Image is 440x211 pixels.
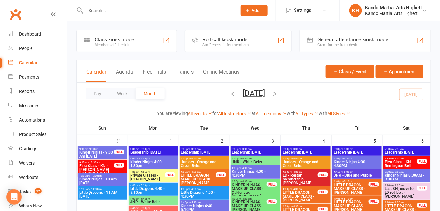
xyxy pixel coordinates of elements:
[385,187,418,198] span: Last KN, move to LD red belt - [PERSON_NAME]
[283,148,330,151] span: 3:00pm
[19,175,38,180] div: Workouts
[230,121,281,135] th: Wed
[95,37,134,43] div: Class kiosk mode
[385,157,418,160] span: 8:15am
[116,69,133,82] button: Agenda
[283,160,330,168] span: Juniors - Orange and Green Belts
[170,135,179,146] div: 1
[8,27,67,41] a: Dashboard
[157,111,188,116] strong: You are viewing
[179,121,230,135] th: Tue
[283,173,318,185] span: LD - Restart membership - [PERSON_NAME]
[181,171,216,173] span: 4:00pm
[292,157,303,160] span: - 4:45pm
[241,148,252,151] span: - 3:30pm
[181,191,228,198] span: Little Dragons 4:00 - 4:30PM
[130,207,177,210] span: 5:45pm
[349,4,362,17] div: KH
[385,148,429,151] span: 7:00am
[369,199,379,204] div: FULL
[283,191,318,202] span: LITTLE DRAGON MAKE UP CLASS - [PERSON_NAME]
[334,151,380,154] span: Leadership [DATE]
[130,160,177,168] span: Kinder Ninjas 4:00 - 4:30pm
[165,172,175,177] div: FULL
[417,203,427,208] div: FULL
[203,69,239,82] button: Online Meetings
[130,148,177,151] span: 3:00pm
[272,135,280,146] div: 3
[334,183,369,194] span: LITTLE DRAGON MAKE UP CLASS - [PERSON_NAME]
[116,135,128,146] div: 31
[190,148,201,151] span: - 3:30pm
[267,199,277,204] div: FULL
[19,32,41,37] div: Dashboard
[326,65,374,78] button: Class / Event
[79,151,114,158] span: Kinder Ninjas - 9:00 Am [DATE]
[130,171,165,173] span: 4:30pm
[79,177,126,185] span: Kinder Ninjas - 10 Am [DATE]
[287,111,295,116] strong: with
[292,205,303,208] span: - 4:30pm
[130,184,177,187] span: 4:40pm
[369,182,379,187] div: FULL
[139,148,150,151] span: - 3:30pm
[8,6,24,22] a: Clubworx
[84,6,232,15] input: Search...
[181,148,228,151] span: 3:00pm
[256,111,287,116] a: All Locations
[283,157,330,160] span: 4:00pm
[203,43,249,47] div: Staff check-in for members
[323,135,331,146] div: 4
[241,5,268,16] button: Add
[19,74,39,80] div: Payments
[267,182,277,187] div: FULL
[19,189,31,194] div: Tasks
[394,171,404,173] span: - 9:00am
[77,121,128,135] th: Sun
[241,157,252,160] span: - 4:45pm
[295,111,319,116] a: All Types
[19,117,45,123] div: Automations
[90,188,102,191] span: - 11:30am
[334,148,380,151] span: 3:00pm
[8,170,67,185] a: Workouts
[232,183,267,198] span: KINDER NINJAS MAKE UP CLASS - Calder Jax [PERSON_NAME]
[318,190,328,194] div: FULL
[88,148,98,151] span: - 9:30am
[86,88,109,99] button: Day
[232,148,279,151] span: 3:00pm
[181,157,228,160] span: 4:00pm
[95,43,134,47] div: Member self check-in
[394,184,404,187] span: - 9:30am
[385,173,429,181] span: Kinder Ninjas 8:30AM - 9:00AM
[292,148,303,151] span: - 3:30pm
[218,111,252,116] a: All Instructors
[143,69,166,82] button: Free Trials
[6,189,22,205] div: Open Intercom Messenger
[203,37,249,43] div: Roll call kiosk mode
[19,160,35,165] div: Waivers
[8,84,67,99] a: Reports
[241,167,252,170] span: - 4:30pm
[365,5,422,11] div: Kando Martial Arts Highett
[130,157,177,160] span: 4:00pm
[8,99,67,113] a: Messages
[8,127,67,142] a: Product Sales
[283,205,318,208] span: 4:00pm
[417,159,427,164] div: FULL
[232,170,279,177] span: Kinder Ninjas 4:00 - 4:30PM
[181,173,216,185] span: LITTLE DRAGON MAKE UP CLASS - [PERSON_NAME]
[19,60,38,65] div: Calendar
[130,197,177,200] span: 5:00pm
[190,201,201,204] span: - 5:10pm
[35,188,42,194] span: 22
[292,188,303,191] span: - 4:30pm
[292,171,303,173] span: - 4:30pm
[190,157,201,160] span: - 4:45pm
[232,160,279,164] span: JNR - White Belts
[8,156,67,170] a: Waivers
[130,187,177,194] span: Little Dragons 4:40 - 5:10pm
[343,148,354,151] span: - 3:30pm
[139,207,150,210] span: - 6:30pm
[334,171,380,173] span: 4:15pm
